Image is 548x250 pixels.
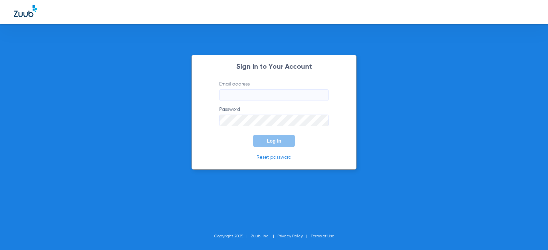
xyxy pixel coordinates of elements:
[219,115,329,126] input: Password
[219,89,329,101] input: Email address
[267,138,281,144] span: Log In
[209,64,339,70] h2: Sign In to Your Account
[257,155,291,160] a: Reset password
[214,233,251,240] li: Copyright 2025
[311,234,334,238] a: Terms of Use
[251,233,277,240] li: Zuub, Inc.
[219,106,329,126] label: Password
[253,135,295,147] button: Log In
[219,81,329,101] label: Email address
[277,234,303,238] a: Privacy Policy
[14,5,37,17] img: Zuub Logo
